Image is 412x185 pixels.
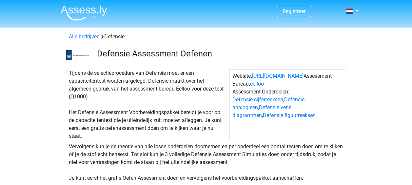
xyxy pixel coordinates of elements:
div: Defensie [66,33,346,41]
a: [URL][DOMAIN_NAME] [252,73,304,79]
a: Defensie figuurreeksen [263,112,316,118]
img: Assessly [61,5,107,21]
a: Defensie cijferreeksen [232,96,283,103]
a: Defensie analogieen [232,96,304,111]
div: Vervolgens kun je de theorie van alle losse onderdelen doornemen en per onderdeel een aantal test... [66,143,346,182]
a: Defensie venn diagrammen [232,104,292,118]
h3: Defensie Assessment Oefenen [97,49,341,59]
a: Alle bedrijven [69,33,100,40]
div: Website: Assessment Bureau: Assessment Onderdelen: , , , [229,69,346,140]
a: Registreer [283,8,305,14]
div: Tijdens de selectieprocedure van Defensie moet er een capaciteitentest worden afgelegd. Defensie ... [66,69,229,140]
a: eelloo [250,81,264,87]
